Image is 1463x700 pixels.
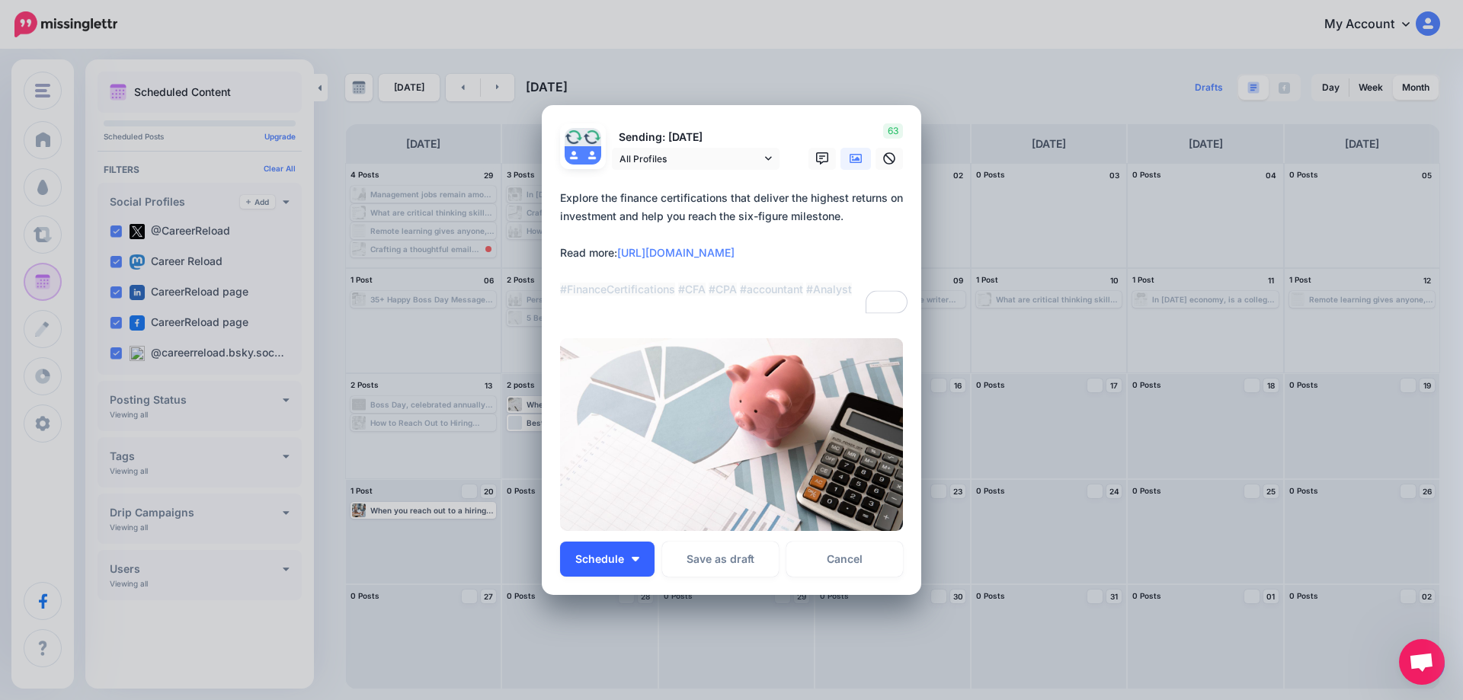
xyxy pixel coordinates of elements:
[786,542,903,577] a: Cancel
[619,151,761,167] span: All Profiles
[883,123,903,139] span: 63
[560,542,655,577] button: Schedule
[565,128,583,146] img: 63DzD7eq-57774.jpg
[583,128,601,146] img: 294325650_939078050313248_9003369330653232731_n-bsa128223.jpg
[575,554,624,564] span: Schedule
[632,557,639,561] img: arrow-down-white.png
[565,146,583,165] img: user_default_image.png
[612,148,780,170] a: All Profiles
[560,189,911,317] textarea: To enrich screen reader interactions, please activate Accessibility in Grammarly extension settings
[560,338,903,531] img: LS9FR46WTJZHH0J13K2XF7RBDS99A693.jpg
[662,542,779,577] button: Save as draft
[612,129,780,146] p: Sending: [DATE]
[560,189,911,299] div: Explore the finance certifications that deliver the highest returns on investment and help you re...
[583,146,601,165] img: user_default_image.png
